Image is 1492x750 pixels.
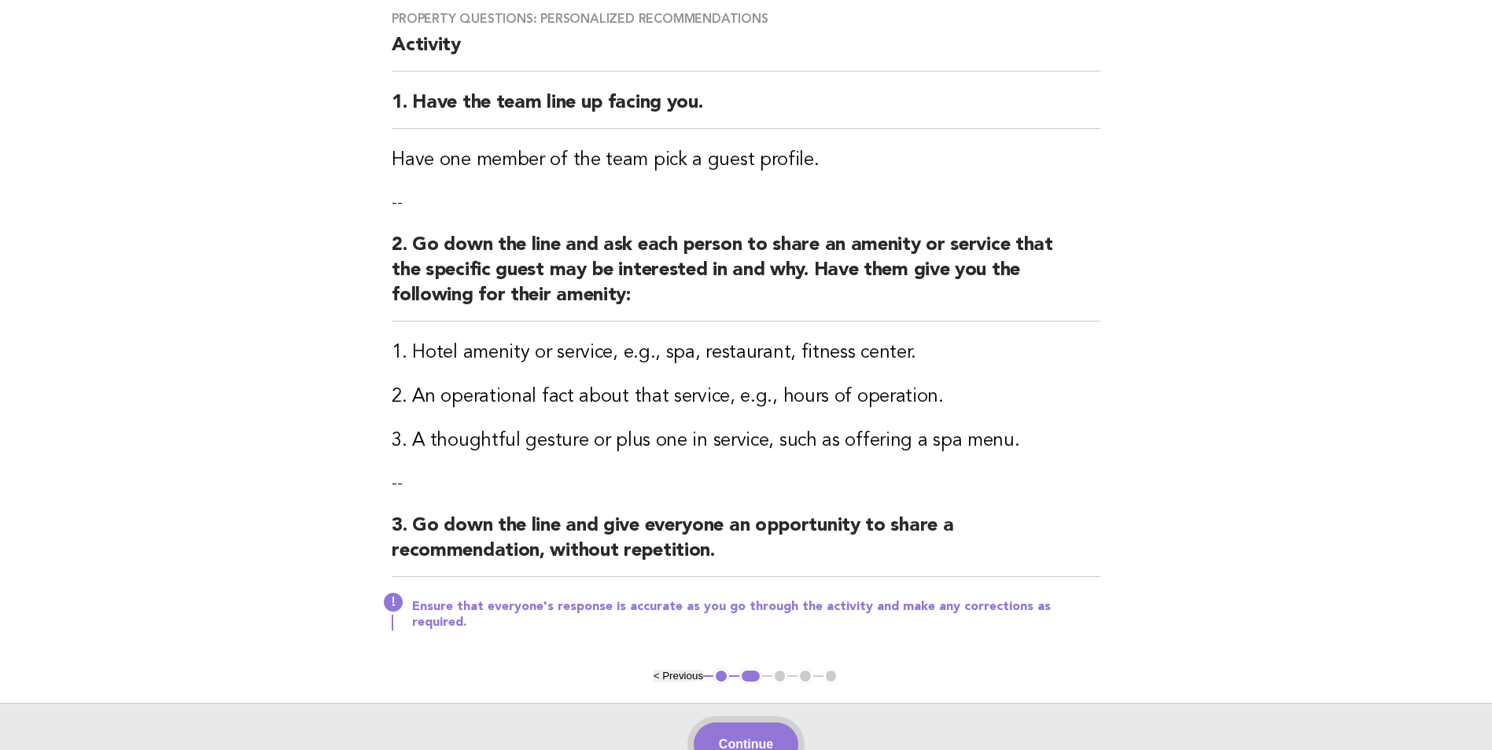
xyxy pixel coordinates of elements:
p: Ensure that everyone's response is accurate as you go through the activity and make any correctio... [412,599,1100,631]
button: 1 [713,668,729,684]
h3: Property questions: Personalized recommendations [392,11,1100,27]
p: -- [392,472,1100,494]
h3: 1. Hotel amenity or service, e.g., spa, restaurant, fitness center. [392,340,1100,366]
h3: Have one member of the team pick a guest profile. [392,148,1100,173]
p: -- [392,192,1100,214]
button: < Previous [654,670,703,682]
h2: Activity [392,33,1100,72]
h2: 3. Go down the line and give everyone an opportunity to share a recommendation, without repetition. [392,513,1100,577]
button: 2 [739,668,762,684]
h2: 2. Go down the line and ask each person to share an amenity or service that the specific guest ma... [392,233,1100,322]
h2: 1. Have the team line up facing you. [392,90,1100,129]
h3: 2. An operational fact about that service, e.g., hours of operation. [392,384,1100,410]
h3: 3. A thoughtful gesture or plus one in service, such as offering a spa menu. [392,428,1100,454]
